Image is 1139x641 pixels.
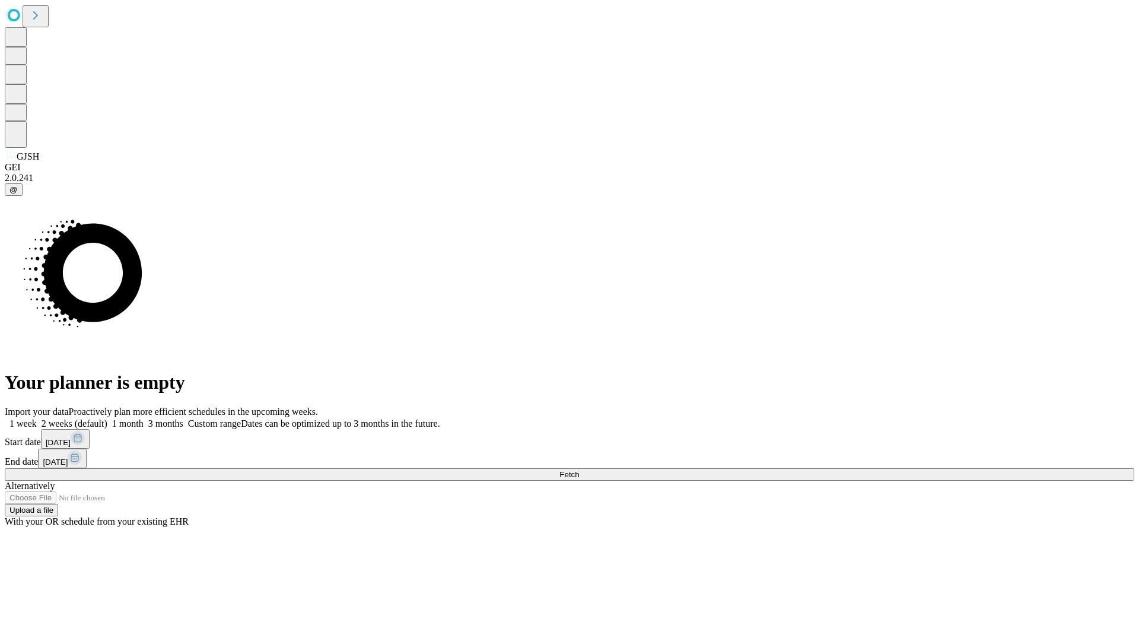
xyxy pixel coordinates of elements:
span: Dates can be optimized up to 3 months in the future. [241,418,440,429]
span: With your OR schedule from your existing EHR [5,516,189,526]
div: GEI [5,162,1134,173]
button: [DATE] [38,449,87,468]
button: Upload a file [5,504,58,516]
span: @ [9,185,18,194]
span: [DATE] [43,458,68,467]
span: 2 weeks (default) [42,418,107,429]
span: Import your data [5,407,69,417]
span: Fetch [559,470,579,479]
div: End date [5,449,1134,468]
div: 2.0.241 [5,173,1134,183]
span: 3 months [148,418,183,429]
button: Fetch [5,468,1134,481]
span: 1 week [9,418,37,429]
span: Proactively plan more efficient schedules in the upcoming weeks. [69,407,318,417]
span: GJSH [17,151,39,161]
span: 1 month [112,418,144,429]
button: @ [5,183,23,196]
div: Start date [5,429,1134,449]
span: Alternatively [5,481,55,491]
span: [DATE] [46,438,71,447]
span: Custom range [188,418,241,429]
button: [DATE] [41,429,90,449]
h1: Your planner is empty [5,372,1134,394]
